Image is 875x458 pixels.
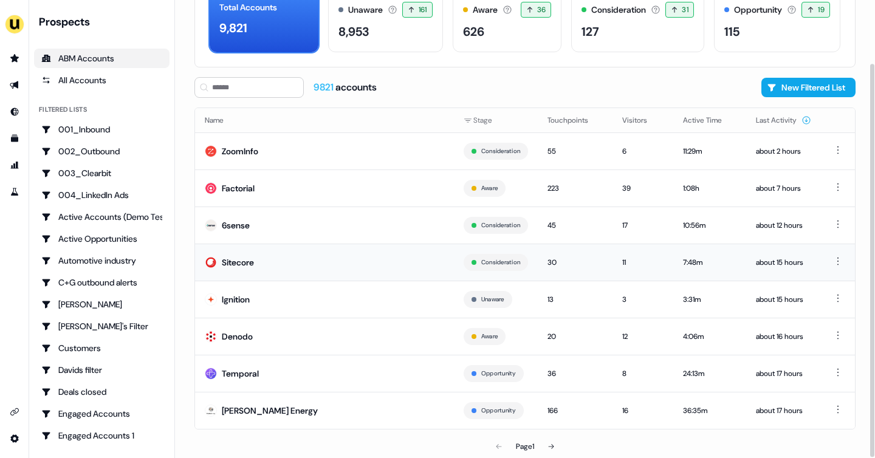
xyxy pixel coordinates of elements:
div: 127 [582,22,599,41]
div: Ignition [222,293,250,306]
div: Automotive industry [41,255,162,267]
div: Factorial [222,182,255,194]
a: Go to prospects [5,49,24,68]
div: Temporal [222,367,259,380]
a: Go to Automotive industry [34,251,170,270]
div: 003_Clearbit [41,167,162,179]
div: Davids filter [41,364,162,376]
button: Opportunity [481,405,516,416]
a: Go to 003_Clearbit [34,163,170,183]
div: Active Opportunities [41,233,162,245]
a: Go to C+G outbound alerts [34,273,170,292]
a: Go to 001_Inbound [34,120,170,139]
a: Go to Deals closed [34,382,170,402]
div: about 12 hours [756,219,811,231]
div: about 15 hours [756,256,811,268]
div: 1:08h [683,182,736,194]
div: ABM Accounts [41,52,162,64]
div: about 17 hours [756,405,811,417]
a: Go to Engaged Accounts 1 [34,426,170,445]
span: 19 [818,4,825,16]
div: Denodo [222,330,253,343]
div: ZoomInfo [222,145,258,157]
div: 3:31m [683,293,736,306]
div: 4:06m [683,330,736,343]
div: 004_LinkedIn Ads [41,189,162,201]
button: Aware [481,183,498,194]
button: Visitors [622,109,662,131]
div: Prospects [39,15,170,29]
button: Aware [481,331,498,342]
div: 30 [547,256,603,268]
div: 115 [724,22,739,41]
a: Go to Charlotte's Filter [34,316,170,336]
button: Consideration [481,146,520,157]
div: 13 [547,293,603,306]
div: Customers [41,342,162,354]
div: about 17 hours [756,367,811,380]
div: Deals closed [41,386,162,398]
div: 6 [622,145,664,157]
a: Go to Active Opportunities [34,229,170,248]
div: Engaged Accounts 1 [41,429,162,442]
div: Sitecore [222,256,254,268]
div: 36 [547,367,603,380]
div: 8,953 [338,22,369,41]
a: Go to Inbound [5,102,24,121]
div: 10:56m [683,219,736,231]
button: Opportunity [481,368,516,379]
div: Active Accounts (Demo Test) [41,211,162,223]
div: 002_Outbound [41,145,162,157]
div: accounts [314,81,377,94]
div: 7:48m [683,256,736,268]
div: 6sense [222,219,250,231]
th: Name [195,108,454,132]
span: 31 [682,4,688,16]
div: 8 [622,367,664,380]
a: Go to Engaged Accounts [34,404,170,423]
div: Unaware [348,4,383,16]
div: All Accounts [41,74,162,86]
a: Go to Davids filter [34,360,170,380]
div: Total Accounts [219,1,277,14]
a: Go to 002_Outbound [34,142,170,161]
button: Consideration [481,220,520,231]
div: 24:13m [683,367,736,380]
span: 161 [419,4,427,16]
button: Active Time [683,109,736,131]
a: Go to templates [5,129,24,148]
div: about 15 hours [756,293,811,306]
div: Engaged Accounts [41,408,162,420]
div: C+G outbound alerts [41,276,162,289]
div: Opportunity [734,4,782,16]
a: Go to Customers [34,338,170,358]
a: Go to Charlotte Stone [34,295,170,314]
div: 16 [622,405,664,417]
a: Go to Active Accounts (Demo Test) [34,207,170,227]
div: about 16 hours [756,330,811,343]
div: Consideration [591,4,646,16]
div: 17 [622,219,664,231]
div: 001_Inbound [41,123,162,135]
span: 36 [537,4,546,16]
a: Go to experiments [5,182,24,202]
div: about 7 hours [756,182,811,194]
div: 12 [622,330,664,343]
div: 3 [622,293,664,306]
div: 11:29m [683,145,736,157]
div: 626 [463,22,484,41]
div: Aware [473,4,498,16]
a: Go to integrations [5,429,24,448]
a: Go to outbound experience [5,75,24,95]
a: All accounts [34,70,170,90]
div: 45 [547,219,603,231]
div: 36:35m [683,405,736,417]
div: 55 [547,145,603,157]
button: Unaware [481,294,504,305]
div: [PERSON_NAME] [41,298,162,310]
button: Last Activity [756,109,811,131]
a: Go to integrations [5,402,24,422]
a: Go to attribution [5,156,24,175]
div: 223 [547,182,603,194]
button: Consideration [481,257,520,268]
